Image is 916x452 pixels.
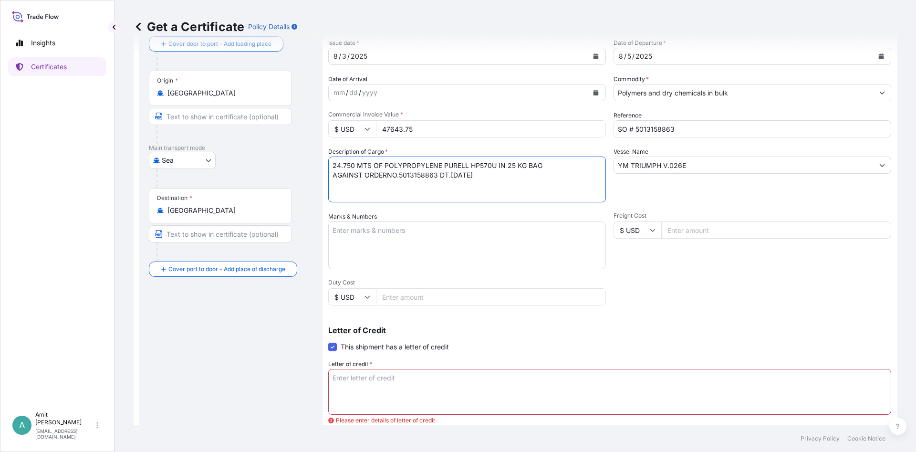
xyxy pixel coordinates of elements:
span: This shipment has a letter of credit [341,342,449,352]
input: Enter amount [376,120,606,137]
p: Policy Details [248,22,290,32]
p: Letter of Credit [328,326,891,334]
label: Vessel Name [614,147,648,157]
p: [EMAIL_ADDRESS][DOMAIN_NAME] [35,428,94,440]
label: Marks & Numbers [328,212,377,221]
p: Get a Certificate [134,19,244,34]
span: Duty Cost [328,279,606,286]
input: Enter amount [661,221,891,239]
input: Enter booking reference [614,120,891,137]
div: / [624,51,626,62]
div: / [347,51,350,62]
button: Calendar [588,49,604,64]
div: / [346,87,348,98]
div: year, [361,87,378,98]
p: Certificates [31,62,67,72]
div: day, [341,51,347,62]
button: Show suggestions [874,157,891,174]
div: Destination [157,194,192,202]
span: Freight Cost [614,212,891,220]
div: year, [350,51,368,62]
label: Commodity [614,74,649,84]
button: Select transport [149,152,216,169]
div: / [359,87,361,98]
a: Certificates [8,57,106,76]
span: Sea [162,156,174,165]
p: Main transport mode [149,144,313,152]
p: Insights [31,38,55,48]
div: month, [618,51,624,62]
a: Privacy Policy [801,435,840,442]
p: Amit [PERSON_NAME] [35,411,94,426]
a: Insights [8,33,106,53]
a: Cookie Notice [847,435,885,442]
span: Commercial Invoice Value [328,111,606,118]
span: Please enter details of letter of credit [328,416,435,425]
label: Description of Cargo [328,147,388,157]
div: year, [635,51,653,62]
button: Show suggestions [874,84,891,101]
input: Destination [167,206,280,215]
button: Calendar [588,85,604,100]
div: / [339,51,341,62]
div: day, [348,87,359,98]
div: day, [626,51,632,62]
input: Type to search commodity [614,84,874,101]
input: Enter amount [376,288,606,305]
input: Origin [167,88,280,98]
button: Cover port to door - Add place of discharge [149,262,297,277]
span: Cover port to door - Add place of discharge [168,264,285,274]
span: Date of Arrival [328,74,367,84]
input: Type to search vessel name or IMO [614,157,874,174]
label: Reference [614,111,642,120]
div: month, [333,87,346,98]
span: A [19,420,25,430]
button: Calendar [874,49,889,64]
div: Origin [157,77,178,84]
input: Text to appear on certificate [149,225,292,242]
input: Text to appear on certificate [149,108,292,125]
div: / [632,51,635,62]
label: Letter of credit [328,359,372,369]
div: month, [333,51,339,62]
